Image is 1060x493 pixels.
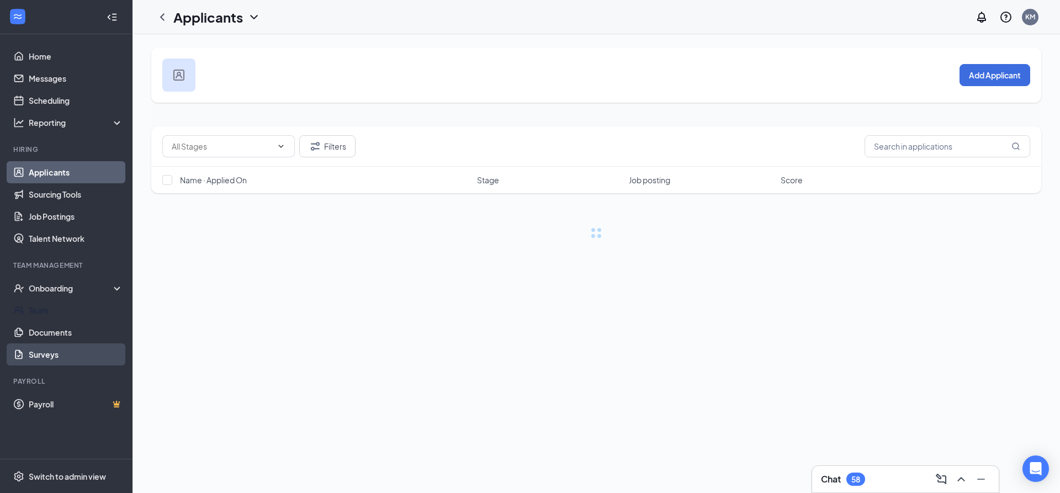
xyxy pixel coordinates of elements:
[29,393,123,415] a: PayrollCrown
[13,145,121,154] div: Hiring
[13,377,121,386] div: Payroll
[29,89,123,112] a: Scheduling
[29,183,123,205] a: Sourcing Tools
[952,470,970,488] button: ChevronUp
[935,473,948,486] svg: ComposeMessage
[29,227,123,250] a: Talent Network
[180,174,247,185] span: Name · Applied On
[932,470,950,488] button: ComposeMessage
[865,135,1030,157] input: Search in applications
[29,299,123,321] a: Team
[975,10,988,24] svg: Notifications
[629,174,670,185] span: Job posting
[974,473,988,486] svg: Minimize
[29,343,123,365] a: Surveys
[29,45,123,67] a: Home
[156,10,169,24] svg: ChevronLeft
[247,10,261,24] svg: ChevronDown
[821,473,841,485] h3: Chat
[972,470,990,488] button: Minimize
[172,140,272,152] input: All Stages
[1011,142,1020,151] svg: MagnifyingGlass
[173,8,243,26] h1: Applicants
[29,161,123,183] a: Applicants
[13,471,24,482] svg: Settings
[29,67,123,89] a: Messages
[277,142,285,151] svg: ChevronDown
[851,475,860,484] div: 58
[960,64,1030,86] button: Add Applicant
[29,117,124,128] div: Reporting
[29,321,123,343] a: Documents
[999,10,1013,24] svg: QuestionInfo
[29,283,114,294] div: Onboarding
[477,174,499,185] span: Stage
[1025,12,1035,22] div: KM
[12,11,23,22] svg: WorkstreamLogo
[309,140,322,153] svg: Filter
[299,135,356,157] button: Filter Filters
[29,471,106,482] div: Switch to admin view
[107,12,118,23] svg: Collapse
[13,117,24,128] svg: Analysis
[29,205,123,227] a: Job Postings
[955,473,968,486] svg: ChevronUp
[781,174,803,185] span: Score
[1022,455,1049,482] div: Open Intercom Messenger
[13,283,24,294] svg: UserCheck
[173,70,184,81] img: user icon
[13,261,121,270] div: Team Management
